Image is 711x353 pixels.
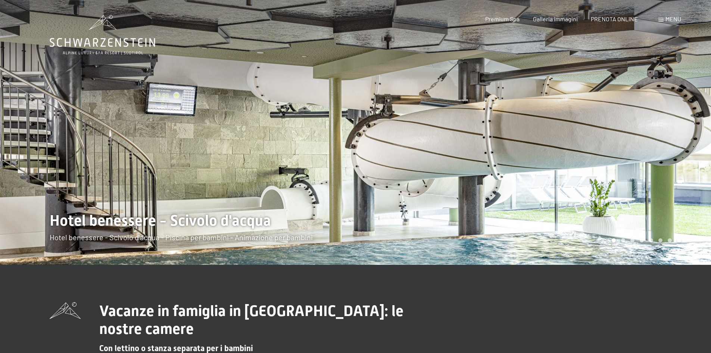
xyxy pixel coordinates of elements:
[591,15,638,22] a: PRENOTA ONLINE
[640,238,644,242] div: Carousel Page 4
[677,238,681,242] div: Carousel Page 8
[99,302,403,338] span: Vacanze in famiglia in [GEOGRAPHIC_DATA]: le nostre camere
[612,238,616,242] div: Carousel Page 1 (Current Slide)
[99,344,253,353] span: Con lettino o stanza separata per i bambini
[609,238,681,242] div: Carousel Pagination
[649,238,653,242] div: Carousel Page 5
[668,238,672,242] div: Carousel Page 7
[665,15,681,22] span: Menu
[630,238,634,242] div: Carousel Page 3
[621,238,625,242] div: Carousel Page 2
[485,15,520,22] a: Premium Spa
[658,238,662,242] div: Carousel Page 6
[533,15,578,22] a: Galleria immagini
